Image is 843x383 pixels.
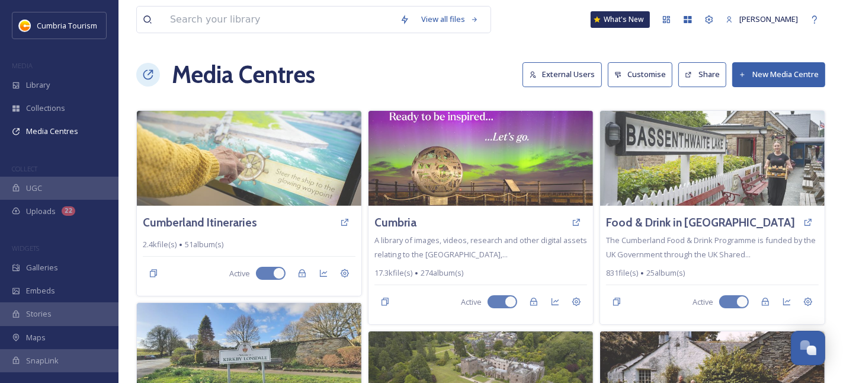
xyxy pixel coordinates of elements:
span: Media Centres [26,126,78,137]
a: [PERSON_NAME] [720,8,804,31]
span: Library [26,79,50,91]
a: View all files [415,8,485,31]
div: 22 [62,206,75,216]
img: c1225645-6a16-4ef6-a77b-f1c618bca424.jpg [137,111,361,206]
span: 2.4k file(s) [143,239,177,250]
span: 274 album(s) [421,267,463,279]
span: SnapLink [26,355,59,366]
img: c0f90b03-2b9d-4e47-9326-59bca5b27f9b.jpg [368,111,593,206]
a: External Users [523,62,608,87]
a: What's New [591,11,650,28]
span: Active [229,268,250,279]
span: Stories [26,308,52,320]
img: images.jpg [19,20,31,31]
a: Cumberland Itineraries [143,214,257,231]
h1: Media Centres [172,57,315,92]
a: Customise [608,62,679,87]
button: New Media Centre [732,62,825,87]
img: CUMBRIATOURISM_240620_PaulMitchell_BassenthwaiteLakeStationBassenthwaite_%2520%25283%2520of%25204... [600,111,825,206]
span: COLLECT [12,164,37,173]
span: 831 file(s) [606,267,638,279]
button: External Users [523,62,602,87]
a: Cumbria [374,214,416,231]
button: Share [678,62,726,87]
span: Maps [26,332,46,343]
span: 51 album(s) [185,239,223,250]
span: WIDGETS [12,244,39,253]
span: Embeds [26,285,55,296]
span: 17.3k file(s) [374,267,412,279]
button: Customise [608,62,673,87]
button: Open Chat [791,331,825,365]
span: 25 album(s) [646,267,685,279]
span: UGC [26,183,42,194]
span: Uploads [26,206,56,217]
span: The Cumberland Food & Drink Programme is funded by the UK Government through the UK Shared... [606,235,816,260]
span: [PERSON_NAME] [739,14,798,24]
span: Active [461,296,482,308]
span: MEDIA [12,61,33,70]
span: Galleries [26,262,58,273]
span: Active [693,296,713,308]
span: Cumbria Tourism [37,20,97,31]
a: Food & Drink in [GEOGRAPHIC_DATA] [606,214,795,231]
span: A library of images, videos, research and other digital assets relating to the [GEOGRAPHIC_DATA],... [374,235,587,260]
span: Collections [26,103,65,114]
input: Search your library [164,7,394,33]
